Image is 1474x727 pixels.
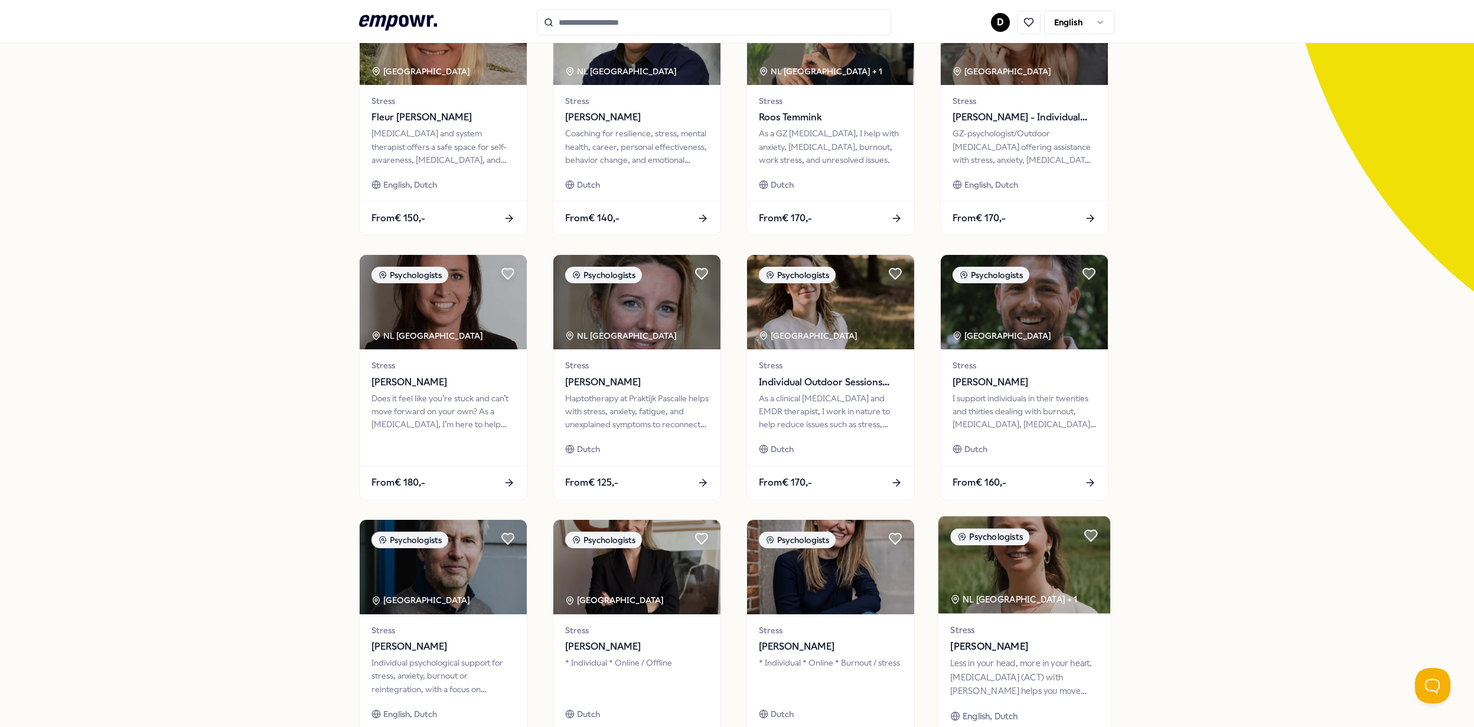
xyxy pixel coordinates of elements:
span: [PERSON_NAME] [371,639,515,654]
div: [GEOGRAPHIC_DATA] [953,65,1053,78]
span: Roos Temmink [759,110,902,125]
span: Stress [950,623,1098,637]
span: Stress [565,359,709,372]
span: From € 150,- [371,211,425,226]
span: From € 160,- [953,475,1006,490]
span: From € 125,- [565,475,618,490]
img: package image [747,520,914,614]
iframe: Help Scout Beacon - Open [1415,668,1450,703]
span: Stress [759,359,902,372]
div: Psychologists [759,267,836,283]
span: [PERSON_NAME] [950,639,1098,654]
span: Dutch [964,443,987,456]
div: Individual psychological support for stress, anxiety, burnout or reintegration, with a focus on r... [371,656,515,696]
div: * Individual * Online / Offline [565,656,709,696]
span: Dutch [577,443,600,456]
img: package image [553,255,720,349]
span: [PERSON_NAME] [565,639,709,654]
a: package imagePsychologistsNL [GEOGRAPHIC_DATA] Stress[PERSON_NAME]Haptotherapy at Praktijk Pascal... [553,254,721,500]
div: Psychologists [953,267,1029,283]
span: [PERSON_NAME] [565,110,709,125]
div: * Individual * Online * Burnout / stress [759,656,902,696]
div: GZ-psychologist/Outdoor [MEDICAL_DATA] offering assistance with stress, anxiety, [MEDICAL_DATA], ... [953,127,1096,166]
span: Dutch [577,708,600,721]
img: package image [747,255,914,349]
div: Psychologists [565,532,642,548]
div: Does it feel like you’re stuck and can’t move forward on your own? As a [MEDICAL_DATA], I’m here ... [371,392,515,431]
span: Stress [565,94,709,107]
span: From € 170,- [759,211,812,226]
span: Stress [565,624,709,637]
span: Stress [953,94,1096,107]
span: [PERSON_NAME] [759,639,902,654]
div: Psychologists [950,528,1029,545]
span: [PERSON_NAME] - Individual Sessions [953,110,1096,125]
span: Dutch [577,178,600,191]
span: Stress [371,359,515,372]
span: Dutch [771,178,794,191]
a: package imagePsychologists[GEOGRAPHIC_DATA] StressIndividual Outdoor Sessions with [PERSON_NAME]A... [746,254,915,500]
a: package imagePsychologists[GEOGRAPHIC_DATA] Stress[PERSON_NAME]I support individuals in their twe... [940,254,1108,500]
div: [GEOGRAPHIC_DATA] [953,329,1053,342]
div: As a GZ [MEDICAL_DATA], I help with anxiety, [MEDICAL_DATA], burnout, work stress, and unresolved... [759,127,902,166]
div: NL [GEOGRAPHIC_DATA] [565,65,679,78]
div: Psychologists [565,267,642,283]
div: I support individuals in their twenties and thirties dealing with burnout, [MEDICAL_DATA], [MEDIC... [953,392,1096,431]
span: English, Dutch [383,708,437,721]
span: [PERSON_NAME] [953,375,1096,390]
span: Stress [759,624,902,637]
span: English, Dutch [383,178,437,191]
span: From € 180,- [371,475,425,490]
div: [GEOGRAPHIC_DATA] [565,594,666,607]
span: Stress [759,94,902,107]
div: Less in your head, more in your heart. [MEDICAL_DATA] (ACT) with [PERSON_NAME] helps you move tow... [950,657,1098,697]
div: Coaching for resilience, stress, mental health, career, personal effectiveness, behavior change, ... [565,127,709,166]
img: package image [941,255,1108,349]
div: [GEOGRAPHIC_DATA] [371,65,472,78]
span: From € 170,- [759,475,812,490]
div: Psychologists [759,532,836,548]
input: Search for products, categories or subcategories [537,9,891,35]
div: Haptotherapy at Praktijk Pascalle helps with stress, anxiety, fatigue, and unexplained symptoms t... [565,392,709,431]
div: NL [GEOGRAPHIC_DATA] [565,329,679,342]
span: Fleur [PERSON_NAME] [371,110,515,125]
img: package image [360,520,527,614]
span: English, Dutch [964,178,1018,191]
div: NL [GEOGRAPHIC_DATA] + 1 [759,65,882,78]
span: Stress [953,359,1096,372]
div: [GEOGRAPHIC_DATA] [759,329,859,342]
span: [PERSON_NAME] [371,375,515,390]
span: From € 140,- [565,211,619,226]
div: Psychologists [371,532,448,548]
img: package image [553,520,720,614]
span: Stress [371,94,515,107]
div: NL [GEOGRAPHIC_DATA] + 1 [950,592,1077,606]
div: [GEOGRAPHIC_DATA] [371,594,472,607]
span: Stress [371,624,515,637]
div: NL [GEOGRAPHIC_DATA] [371,329,485,342]
div: Psychologists [371,267,448,283]
img: package image [938,516,1110,614]
div: [MEDICAL_DATA] and system therapist offers a safe space for self-awareness, [MEDICAL_DATA], and m... [371,127,515,166]
span: English, Dutch [963,709,1018,723]
span: From € 170,- [953,211,1006,226]
span: Dutch [771,443,794,456]
img: package image [360,255,527,349]
span: [PERSON_NAME] [565,375,709,390]
button: D [991,13,1010,32]
div: As a clinical [MEDICAL_DATA] and EMDR therapist, I work in nature to help reduce issues such as s... [759,392,902,431]
a: package imagePsychologistsNL [GEOGRAPHIC_DATA] Stress[PERSON_NAME]Does it feel like you’re stuck ... [359,254,527,500]
span: Individual Outdoor Sessions with [PERSON_NAME] [759,375,902,390]
span: Dutch [771,708,794,721]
